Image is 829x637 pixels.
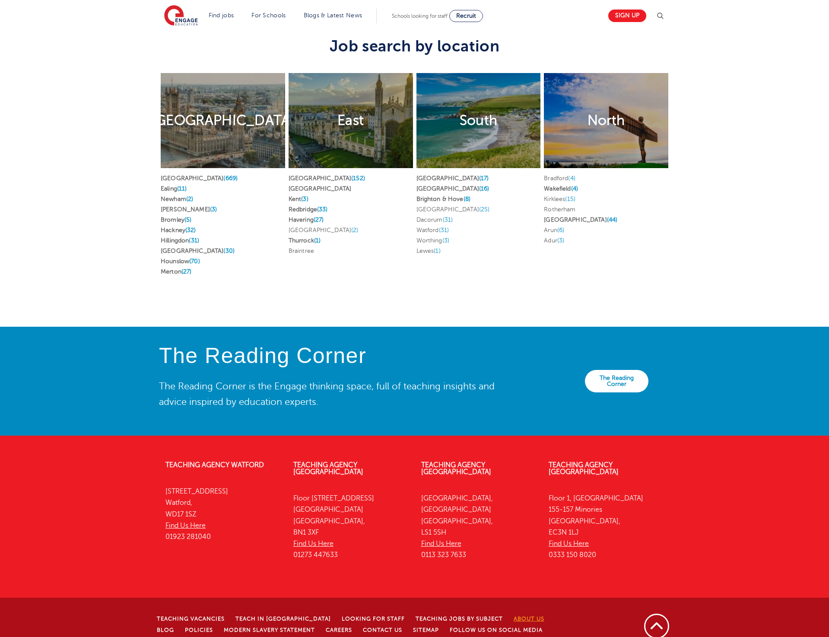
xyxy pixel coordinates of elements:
a: Teaching jobs by subject [416,616,503,622]
h3: Job search by location [159,20,670,55]
a: [GEOGRAPHIC_DATA](44) [544,217,617,223]
a: Find Us Here [165,522,206,529]
img: Engage Education [164,5,198,27]
span: (3) [557,237,564,244]
a: Blogs & Latest News [304,12,362,19]
span: (32) [185,227,196,233]
span: (152) [351,175,365,182]
span: (2) [186,196,193,202]
span: (3) [210,206,217,213]
a: Find Us Here [549,540,589,548]
span: (27) [314,217,324,223]
a: Looking for staff [342,616,405,622]
span: (31) [439,227,449,233]
a: Find Us Here [421,540,461,548]
span: (30) [223,248,235,254]
a: Modern Slavery Statement [224,627,315,633]
h2: South [460,111,498,130]
span: (27) [181,268,192,275]
li: Rotherham [544,204,668,215]
span: (4) [568,175,575,182]
span: (6) [557,227,564,233]
a: Teaching Agency [GEOGRAPHIC_DATA] [421,461,491,476]
li: Kirklees [544,194,668,204]
a: Contact Us [363,627,402,633]
li: Watford [416,225,541,236]
span: (1) [314,237,321,244]
p: [GEOGRAPHIC_DATA], [GEOGRAPHIC_DATA] [GEOGRAPHIC_DATA], LS1 5SH 0113 323 7633 [421,493,536,561]
a: Thurrock(1) [289,237,321,244]
li: Adur [544,236,668,246]
a: Bromley(5) [161,217,191,223]
p: Floor [STREET_ADDRESS] [GEOGRAPHIC_DATA] [GEOGRAPHIC_DATA], BN1 3XF 01273 447633 [293,493,408,561]
a: Policies [185,627,213,633]
span: (4) [571,185,578,192]
span: (16) [479,185,489,192]
a: Hackney(32) [161,227,196,233]
span: (25) [479,206,490,213]
a: Merton(27) [161,268,191,275]
a: [GEOGRAPHIC_DATA] [289,185,351,192]
li: Braintree [289,246,413,256]
a: Teaching Agency [GEOGRAPHIC_DATA] [549,461,619,476]
a: Blog [157,627,174,633]
a: [GEOGRAPHIC_DATA](17) [416,175,489,182]
span: (70) [189,258,200,264]
a: Havering(27) [289,217,324,223]
a: Teach in [GEOGRAPHIC_DATA] [235,616,331,622]
span: (1) [434,248,440,254]
li: Lewes [416,246,541,256]
a: Brighton & Hove(8) [416,196,471,202]
a: Kent(3) [289,196,308,202]
a: [GEOGRAPHIC_DATA](152) [289,175,365,182]
a: Redbridge(33) [289,206,328,213]
a: Newham(2) [161,196,193,202]
span: (669) [223,175,238,182]
a: The Reading Corner [585,370,648,392]
span: (15) [565,196,575,202]
a: Find jobs [209,12,234,19]
a: Hillingdon(31) [161,237,199,244]
a: Sign up [608,10,646,22]
a: Teaching Agency [GEOGRAPHIC_DATA] [293,461,363,476]
a: Find Us Here [293,540,334,548]
span: (5) [184,217,191,223]
span: (2) [351,227,358,233]
a: Careers [326,627,352,633]
span: Recruit [456,13,476,19]
span: Schools looking for staff [392,13,448,19]
a: Ealing(11) [161,185,187,192]
a: For Schools [251,12,286,19]
h2: North [588,111,625,130]
a: [GEOGRAPHIC_DATA](30) [161,248,235,254]
p: [STREET_ADDRESS] Watford, WD17 1SZ 01923 281040 [165,486,280,542]
a: [GEOGRAPHIC_DATA](16) [416,185,489,192]
a: Follow us on Social Media [450,627,543,633]
span: (3) [442,237,449,244]
a: Hounslow(70) [161,258,200,264]
a: Recruit [449,10,483,22]
a: Teaching Agency Watford [165,461,264,469]
li: Bradford [544,173,668,184]
li: [GEOGRAPHIC_DATA] [289,225,413,236]
p: The Reading Corner is the Engage thinking space, full of teaching insights and advice inspired by... [159,379,501,410]
a: Wakefield(4) [544,185,578,192]
span: (8) [464,196,470,202]
span: (44) [607,217,618,223]
span: (3) [301,196,308,202]
a: Teaching Vacancies [157,616,225,622]
span: (31) [443,217,453,223]
a: About Us [514,616,544,622]
span: (17) [479,175,489,182]
span: (11) [177,185,187,192]
span: (33) [317,206,328,213]
h2: [GEOGRAPHIC_DATA] [152,111,294,130]
h2: East [337,111,364,130]
a: [PERSON_NAME](3) [161,206,217,213]
li: Worthing [416,236,541,246]
a: [GEOGRAPHIC_DATA](669) [161,175,238,182]
li: Arun [544,225,668,236]
li: Dacorum [416,215,541,225]
p: Floor 1, [GEOGRAPHIC_DATA] 155-157 Minories [GEOGRAPHIC_DATA], EC3N 1LJ 0333 150 8020 [549,493,664,561]
span: (31) [189,237,199,244]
